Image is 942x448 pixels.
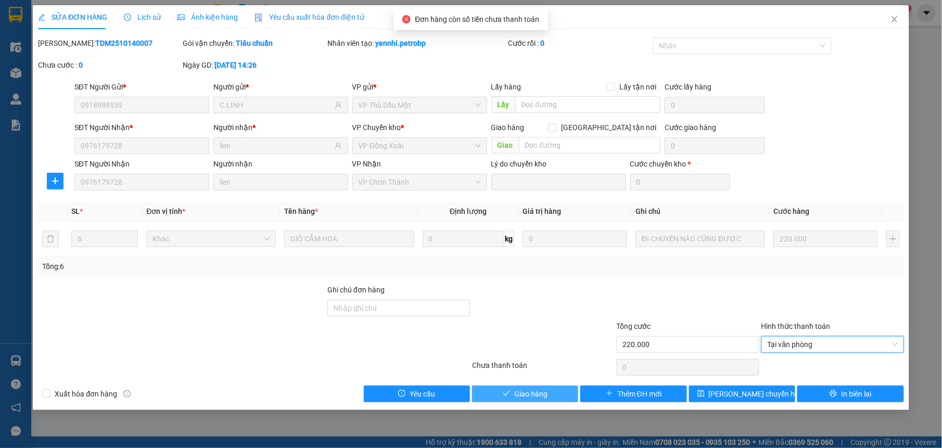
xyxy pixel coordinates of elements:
label: Cước lấy hàng [665,83,711,91]
input: 0 [523,231,627,247]
span: Nhận: [81,10,106,21]
span: Xuất hóa đơn hàng [50,388,121,400]
input: Tên người gửi [220,99,333,111]
button: plus [47,173,63,189]
span: SL [71,207,80,215]
span: Đơn hàng còn số tiền chưa thanh toán [415,15,539,23]
b: TDM2510140007 [95,39,152,47]
span: Giao [491,137,519,153]
input: Dọc đường [515,96,661,113]
div: VP Chơn Thành [9,9,74,34]
span: Đơn vị tính [146,207,185,215]
div: Cước chuyển kho [630,158,730,170]
span: check [503,390,510,398]
span: Thêm ĐH mới [617,388,661,400]
th: Ghi chú [631,201,769,222]
div: SĐT Người Nhận [74,122,209,133]
span: Giao hàng [514,388,548,400]
span: info-circle [123,390,131,398]
span: VP Đồng Xoài [359,138,481,153]
span: Định lượng [450,207,487,215]
span: Lấy tận nơi [615,81,660,93]
input: 0 [773,231,878,247]
button: save[PERSON_NAME] chuyển hoàn [689,386,795,402]
span: user [335,142,342,149]
span: Khác [152,231,270,247]
span: exclamation-circle [398,390,405,398]
span: CC : [80,70,94,81]
span: save [697,390,705,398]
div: VP Đồng Xoài [81,9,152,34]
span: Lấy hàng [491,83,521,91]
div: Tổng: 6 [42,261,364,272]
span: Tổng cước [617,322,651,330]
input: Cước giao hàng [665,137,765,154]
span: Tại văn phòng [768,337,898,352]
button: plus [886,231,900,247]
div: Chưa cước : [38,59,181,71]
button: delete [42,231,59,247]
span: Lấy [491,96,515,113]
span: Giao hàng [491,123,525,132]
b: [DATE] 14:26 [214,61,257,69]
span: [GEOGRAPHIC_DATA] tận nơi [557,122,660,133]
span: VP Thủ Dầu Một [359,97,481,113]
button: checkGiao hàng [472,386,578,402]
div: THẮNG [9,34,74,46]
span: VP Chuyển kho [352,123,401,132]
b: 0 [79,61,83,69]
span: Giá trị hàng [523,207,561,215]
span: picture [177,14,185,21]
div: Ngày GD: [183,59,325,71]
span: SỬA ĐƠN HÀNG [38,13,107,21]
div: Chưa thanh toán [471,360,616,378]
div: 30.000 [80,67,153,82]
span: plus [606,390,613,398]
span: Lịch sử [124,13,161,21]
span: user [335,101,342,109]
span: Tên hàng [284,207,318,215]
div: SĐT Người Nhận [74,158,209,170]
button: printerIn biên lai [797,386,903,402]
span: In biên lai [841,388,871,400]
input: Ghi chú đơn hàng [327,300,470,316]
button: exclamation-circleYêu cầu [364,386,470,402]
label: Cước giao hàng [665,123,716,132]
input: Dọc đường [519,137,661,153]
img: icon [254,14,263,22]
input: Cước lấy hàng [665,97,765,113]
label: Ghi chú đơn hàng [327,286,385,294]
input: Tên người nhận [220,140,333,151]
b: 0 [540,39,544,47]
span: close [890,15,899,23]
div: Người nhận [213,158,348,170]
div: Nhân viên tạo: [327,37,506,49]
input: VD: Bàn, Ghế [284,231,414,247]
button: Close [880,5,909,34]
div: HẠNH [81,34,152,46]
span: Cước hàng [773,207,809,215]
span: Gửi: [9,10,25,21]
span: Yêu cầu xuất hóa đơn điện tử [254,13,364,21]
span: plus [47,177,63,185]
span: VP Chơn Thành [359,174,481,190]
span: kg [504,231,514,247]
span: [PERSON_NAME] chuyển hoàn [709,388,808,400]
b: Tiêu chuẩn [236,39,273,47]
div: SĐT Người Gửi [74,81,209,93]
div: Gói vận chuyển: [183,37,325,49]
div: Lý do chuyển kho [491,158,626,170]
div: Người nhận [213,122,348,133]
button: plusThêm ĐH mới [580,386,686,402]
span: printer [830,390,837,398]
div: Người gửi [213,81,348,93]
div: VP Nhận [352,158,487,170]
span: clock-circle [124,14,131,21]
span: Ảnh kiện hàng [177,13,238,21]
div: [PERSON_NAME]: [38,37,181,49]
div: Cước rồi : [508,37,651,49]
label: Hình thức thanh toán [761,322,831,330]
input: Ghi Chú [635,231,765,247]
span: Yêu cầu [410,388,435,400]
span: edit [38,14,45,21]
